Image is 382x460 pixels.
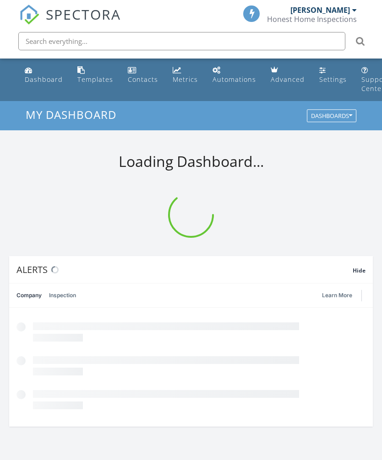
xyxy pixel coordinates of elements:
div: Advanced [271,75,305,84]
span: My Dashboard [26,107,116,122]
a: Learn More [322,291,358,300]
div: Alerts [16,263,353,276]
a: Templates [74,62,117,88]
div: Contacts [128,75,158,84]
a: Settings [316,62,350,88]
a: Automations (Basic) [209,62,260,88]
span: Hide [353,267,366,274]
a: Advanced [267,62,308,88]
input: Search everything... [18,32,345,50]
a: SPECTORA [19,12,121,32]
div: Honest Home Inspections [267,15,357,24]
a: Company [16,283,42,307]
span: SPECTORA [46,5,121,24]
div: Dashboard [25,75,63,84]
a: Inspection [49,283,76,307]
button: Dashboards [307,110,356,123]
a: Dashboard [21,62,66,88]
div: Templates [77,75,113,84]
a: Metrics [169,62,202,88]
div: Automations [213,75,256,84]
div: Settings [319,75,347,84]
img: The Best Home Inspection Software - Spectora [19,5,39,25]
a: Contacts [124,62,162,88]
div: [PERSON_NAME] [290,5,350,15]
div: Metrics [173,75,198,84]
div: Dashboards [311,113,352,119]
